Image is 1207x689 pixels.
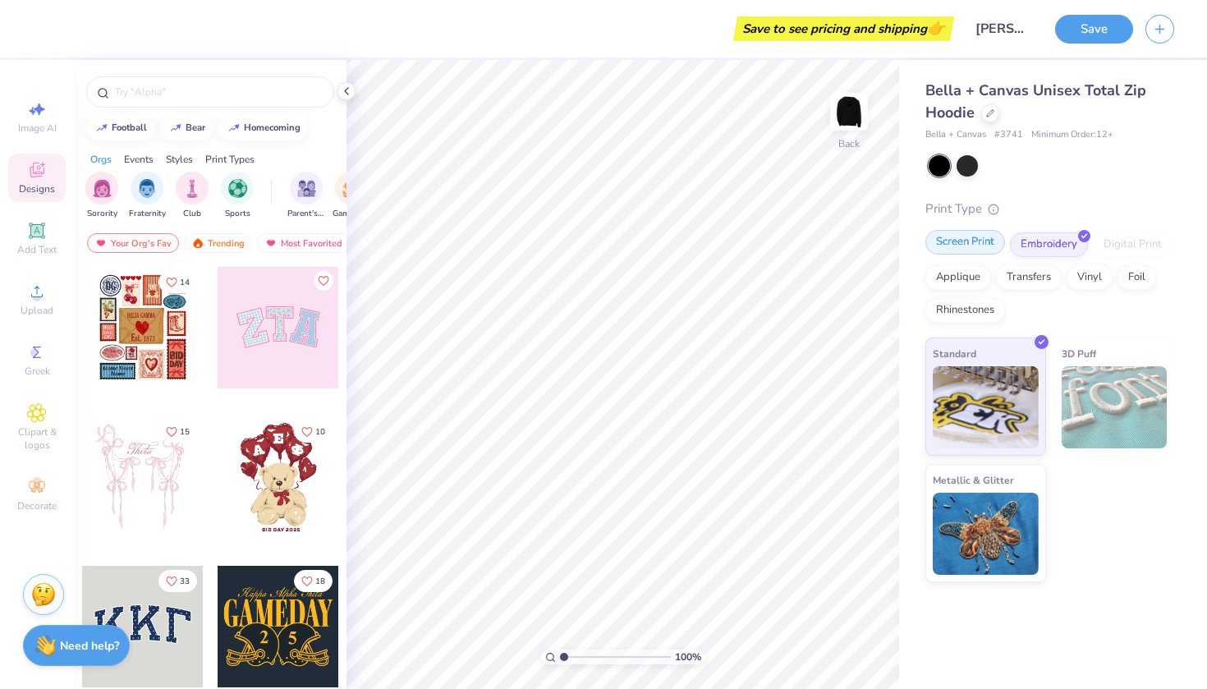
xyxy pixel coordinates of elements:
img: Fraternity Image [138,179,156,198]
span: 18 [315,577,325,586]
img: trend_line.gif [95,123,108,133]
div: Vinyl [1067,265,1113,290]
button: Like [294,420,333,443]
span: Parent's Weekend [287,208,325,220]
img: most_fav.gif [94,237,108,249]
button: filter button [176,172,209,220]
div: filter for Sorority [85,172,118,220]
div: filter for Parent's Weekend [287,172,325,220]
input: Try "Alpha" [113,84,324,100]
span: 15 [180,428,190,436]
button: Like [158,271,197,293]
div: Transfers [996,265,1062,290]
span: Decorate [17,499,57,512]
div: football [112,123,147,132]
span: 33 [180,577,190,586]
span: Designs [19,182,55,195]
div: Save to see pricing and shipping [737,16,950,41]
button: Like [158,570,197,592]
div: Back [838,136,860,151]
span: Standard [933,345,976,362]
button: filter button [221,172,254,220]
span: Greek [25,365,50,378]
div: filter for Game Day [333,172,370,220]
span: Sports [225,208,250,220]
div: Most Favorited [257,233,350,253]
div: filter for Club [176,172,209,220]
div: Events [124,152,154,167]
span: Game Day [333,208,370,220]
div: Styles [166,152,193,167]
div: Foil [1118,265,1156,290]
button: filter button [287,172,325,220]
input: Untitled Design [962,12,1043,45]
button: bear [160,116,213,140]
button: Like [294,570,333,592]
img: Standard [933,366,1039,448]
div: Rhinestones [925,298,1005,323]
div: Your Org's Fav [87,233,179,253]
span: 14 [180,278,190,287]
img: Parent's Weekend Image [297,179,316,198]
img: 3D Puff [1062,366,1168,448]
img: Club Image [183,179,201,198]
strong: Need help? [60,638,119,654]
div: bear [186,123,205,132]
div: filter for Fraternity [129,172,166,220]
img: Sports Image [228,179,247,198]
button: filter button [85,172,118,220]
span: 10 [315,428,325,436]
span: 3D Puff [1062,345,1096,362]
button: filter button [129,172,166,220]
div: Screen Print [925,230,1005,255]
div: Orgs [90,152,112,167]
div: Print Types [205,152,255,167]
span: Add Text [17,243,57,256]
div: Print Type [925,200,1174,218]
img: trending.gif [191,237,204,249]
span: Clipart & logos [8,425,66,452]
img: Sorority Image [93,179,112,198]
img: trend_line.gif [169,123,182,133]
span: Bella + Canvas Unisex Total Zip Hoodie [925,80,1146,122]
div: Applique [925,265,991,290]
button: Like [158,420,197,443]
span: Upload [21,304,53,317]
div: Digital Print [1093,232,1173,257]
button: Like [314,271,333,291]
span: Fraternity [129,208,166,220]
button: Save [1055,15,1133,44]
span: # 3741 [994,128,1023,142]
div: Trending [184,233,252,253]
img: Game Day Image [342,179,361,198]
img: Back [833,95,865,128]
span: Metallic & Glitter [933,471,1014,489]
img: trend_line.gif [227,123,241,133]
button: football [86,116,154,140]
div: homecoming [244,123,301,132]
span: Image AI [18,122,57,135]
span: Sorority [87,208,117,220]
span: Minimum Order: 12 + [1031,128,1113,142]
button: filter button [333,172,370,220]
div: filter for Sports [221,172,254,220]
span: Club [183,208,201,220]
div: Embroidery [1010,232,1088,257]
span: 100 % [675,650,701,664]
span: Bella + Canvas [925,128,986,142]
img: most_fav.gif [264,237,278,249]
span: 👉 [927,18,945,38]
img: Metallic & Glitter [933,493,1039,575]
button: homecoming [218,116,308,140]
